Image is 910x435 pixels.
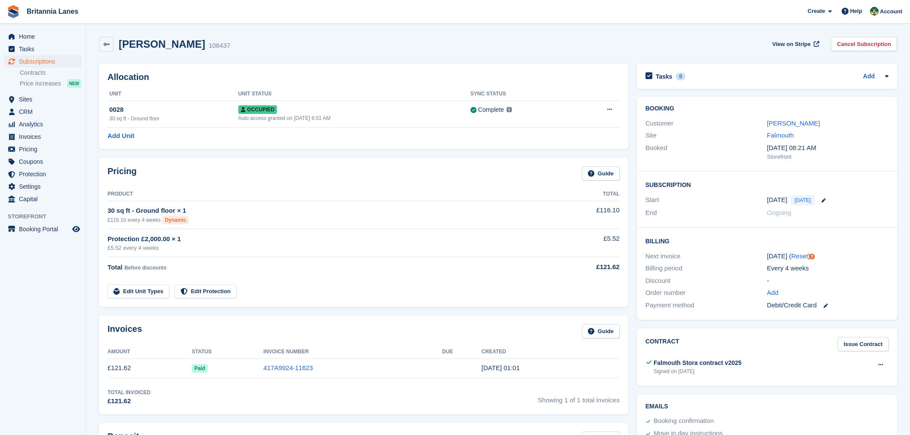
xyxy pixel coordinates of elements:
[646,276,767,286] div: Discount
[767,209,791,216] span: Ongoing
[4,131,81,143] a: menu
[646,105,888,112] h2: Booking
[838,337,888,351] a: Issue Contract
[676,73,686,80] div: 0
[20,80,61,88] span: Price increases
[19,143,71,155] span: Pricing
[656,73,673,80] h2: Tasks
[767,195,787,205] time: 2025-09-20 00:00:00 UTC
[4,106,81,118] a: menu
[767,132,794,139] a: Falmouth
[541,201,619,229] td: £116.10
[791,252,808,260] a: Reset
[108,263,123,271] span: Total
[767,153,888,161] div: Storefront
[482,345,620,359] th: Created
[646,208,767,218] div: End
[646,300,767,310] div: Payment method
[4,193,81,205] a: menu
[19,55,71,67] span: Subscriptions
[264,345,443,359] th: Invoice Number
[541,187,619,201] th: Total
[646,337,679,351] h2: Contract
[863,72,875,82] a: Add
[71,224,81,234] a: Preview store
[67,79,81,88] div: NEW
[767,288,778,298] a: Add
[767,119,820,127] a: [PERSON_NAME]
[4,31,81,43] a: menu
[646,263,767,273] div: Billing period
[108,244,541,252] div: £5.52 every 4 weeks
[19,43,71,55] span: Tasks
[646,251,767,261] div: Next invoice
[4,93,81,105] a: menu
[108,216,541,224] div: £116.10 every 4 weeks
[19,193,71,205] span: Capital
[19,93,71,105] span: Sites
[108,389,151,396] div: Total Invoiced
[541,229,619,257] td: £5.52
[19,131,71,143] span: Invoices
[175,285,237,299] a: Edit Protection
[646,195,767,205] div: Start
[538,389,620,406] span: Showing 1 of 1 total invoices
[108,166,137,181] h2: Pricing
[4,143,81,155] a: menu
[654,358,742,368] div: Falmouth Stora contract v2025
[108,131,134,141] a: Add Unit
[791,195,815,205] span: [DATE]
[108,234,541,244] div: Protection £2,000.00 × 1
[19,106,71,118] span: CRM
[767,263,888,273] div: Every 4 weeks
[4,181,81,193] a: menu
[108,187,541,201] th: Product
[8,212,86,221] span: Storefront
[850,7,862,15] span: Help
[20,79,81,88] a: Price increases NEW
[478,105,504,114] div: Complete
[119,38,205,50] h2: [PERSON_NAME]
[772,40,811,49] span: View on Stripe
[507,107,512,112] img: icon-info-grey-7440780725fd019a000dd9b08b2336e03edf1995a4989e88bcd33f0948082b44.svg
[19,223,71,235] span: Booking Portal
[541,262,619,272] div: £121.62
[4,168,81,180] a: menu
[238,114,470,122] div: Auto access granted on [DATE] 6:01 AM
[442,345,481,359] th: Due
[654,416,714,426] div: Booking confirmation
[192,345,264,359] th: Status
[646,288,767,298] div: Order number
[23,4,82,18] a: Britannia Lanes
[108,396,151,406] div: £121.62
[769,37,821,51] a: View on Stripe
[808,7,825,15] span: Create
[19,181,71,193] span: Settings
[808,253,816,260] div: Tooltip anchor
[19,31,71,43] span: Home
[109,105,238,115] div: 0028
[646,143,767,161] div: Booked
[646,403,888,410] h2: Emails
[831,37,897,51] a: Cancel Subscription
[20,69,81,77] a: Contracts
[238,105,277,114] span: Occupied
[108,87,238,101] th: Unit
[108,206,541,216] div: 30 sq ft - Ground floor × 1
[654,368,742,375] div: Signed on [DATE]
[209,41,230,51] div: 108437
[4,156,81,168] a: menu
[767,143,888,153] div: [DATE] 08:21 AM
[880,7,902,16] span: Account
[7,5,20,18] img: stora-icon-8386f47178a22dfd0bd8f6a31ec36ba5ce8667c1dd55bd0f319d3a0aa187defe.svg
[108,72,620,82] h2: Allocation
[4,118,81,130] a: menu
[19,118,71,130] span: Analytics
[124,265,166,271] span: Before discounts
[19,168,71,180] span: Protection
[767,300,888,310] div: Debit/Credit Card
[108,285,169,299] a: Edit Unit Types
[646,131,767,141] div: Site
[108,324,142,338] h2: Invoices
[767,276,888,286] div: -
